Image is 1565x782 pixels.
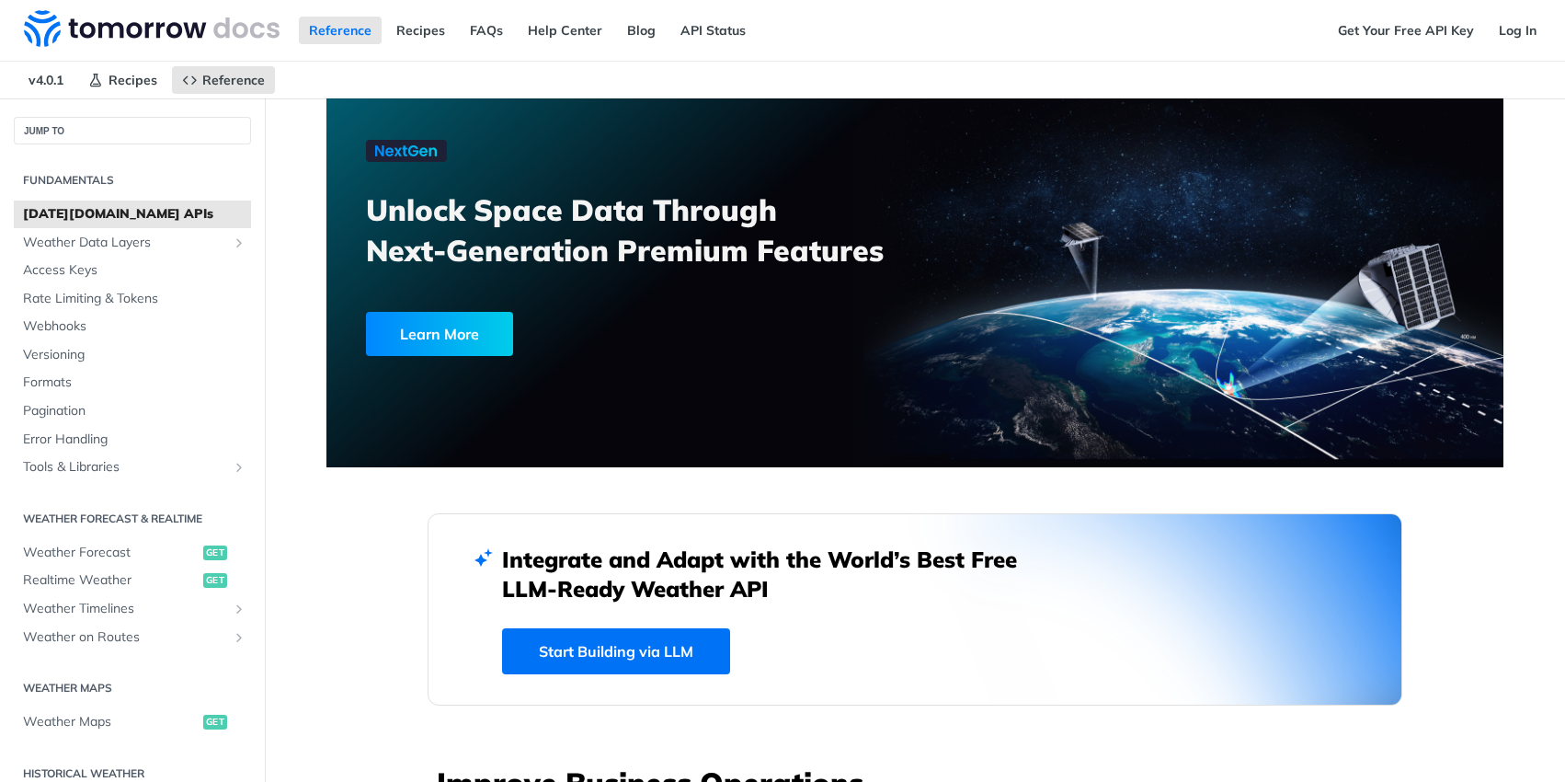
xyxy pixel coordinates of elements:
[203,715,227,730] span: get
[299,17,382,44] a: Reference
[366,190,935,270] h3: Unlock Space Data Through Next-Generation Premium Features
[24,10,280,47] img: Tomorrow.io Weather API Docs
[1489,17,1547,44] a: Log In
[23,261,246,280] span: Access Keys
[14,257,251,284] a: Access Keys
[14,680,251,696] h2: Weather Maps
[109,72,157,88] span: Recipes
[14,765,251,782] h2: Historical Weather
[23,234,227,252] span: Weather Data Layers
[23,346,246,364] span: Versioning
[78,66,167,94] a: Recipes
[232,460,246,475] button: Show subpages for Tools & Libraries
[23,458,227,477] span: Tools & Libraries
[14,624,251,651] a: Weather on RoutesShow subpages for Weather on Routes
[14,397,251,425] a: Pagination
[232,630,246,645] button: Show subpages for Weather on Routes
[14,341,251,369] a: Versioning
[203,573,227,588] span: get
[202,72,265,88] span: Reference
[14,313,251,340] a: Webhooks
[502,628,730,674] a: Start Building via LLM
[23,317,246,336] span: Webhooks
[670,17,756,44] a: API Status
[14,172,251,189] h2: Fundamentals
[14,454,251,481] a: Tools & LibrariesShow subpages for Tools & Libraries
[14,285,251,313] a: Rate Limiting & Tokens
[172,66,275,94] a: Reference
[14,229,251,257] a: Weather Data LayersShow subpages for Weather Data Layers
[366,312,821,356] a: Learn More
[23,713,199,731] span: Weather Maps
[460,17,513,44] a: FAQs
[23,571,199,590] span: Realtime Weather
[14,567,251,594] a: Realtime Weatherget
[23,290,246,308] span: Rate Limiting & Tokens
[14,539,251,567] a: Weather Forecastget
[18,66,74,94] span: v4.0.1
[502,545,1045,604] h2: Integrate and Adapt with the World’s Best Free LLM-Ready Weather API
[14,369,251,397] a: Formats
[14,708,251,736] a: Weather Mapsget
[14,595,251,623] a: Weather TimelinesShow subpages for Weather Timelines
[23,600,227,618] span: Weather Timelines
[14,426,251,454] a: Error Handling
[617,17,666,44] a: Blog
[366,312,513,356] div: Learn More
[1328,17,1484,44] a: Get Your Free API Key
[518,17,612,44] a: Help Center
[232,602,246,616] button: Show subpages for Weather Timelines
[14,201,251,228] a: [DATE][DOMAIN_NAME] APIs
[386,17,455,44] a: Recipes
[23,431,246,449] span: Error Handling
[23,544,199,562] span: Weather Forecast
[14,511,251,527] h2: Weather Forecast & realtime
[23,628,227,647] span: Weather on Routes
[203,546,227,560] span: get
[366,140,447,162] img: NextGen
[23,374,246,392] span: Formats
[23,402,246,420] span: Pagination
[232,236,246,250] button: Show subpages for Weather Data Layers
[14,117,251,144] button: JUMP TO
[23,205,246,224] span: [DATE][DOMAIN_NAME] APIs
